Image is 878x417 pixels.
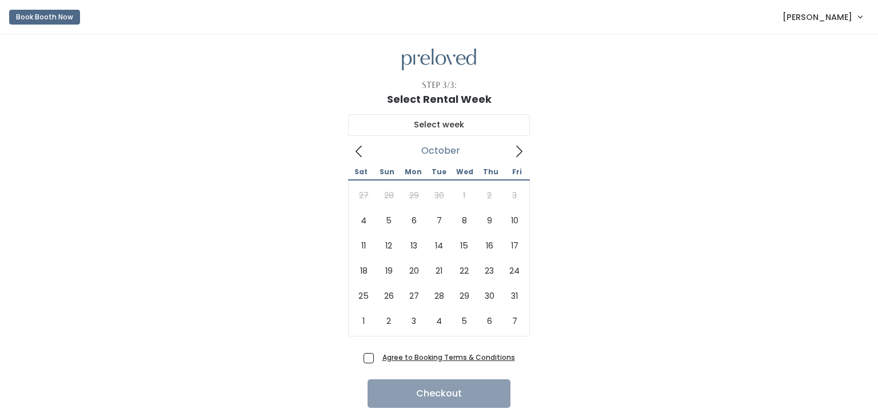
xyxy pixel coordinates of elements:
[477,233,502,258] span: October 16, 2025
[452,169,478,175] span: Wed
[374,169,400,175] span: Sun
[426,208,452,233] span: October 7, 2025
[351,308,376,334] span: November 1, 2025
[376,283,401,308] span: October 26, 2025
[452,208,477,233] span: October 8, 2025
[771,5,873,29] a: [PERSON_NAME]
[348,169,374,175] span: Sat
[452,233,477,258] span: October 15, 2025
[402,49,476,71] img: preloved logo
[401,283,426,308] span: October 27, 2025
[351,233,376,258] span: October 11, 2025
[426,258,452,283] span: October 21, 2025
[426,283,452,308] span: October 28, 2025
[477,308,502,334] span: November 6, 2025
[9,10,80,25] button: Book Booth Now
[401,233,426,258] span: October 13, 2025
[351,283,376,308] span: October 25, 2025
[387,94,492,105] h1: Select Rental Week
[452,258,477,283] span: October 22, 2025
[400,169,426,175] span: Mon
[426,308,452,334] span: November 4, 2025
[421,149,460,153] span: October
[426,169,452,175] span: Tue
[452,308,477,334] span: November 5, 2025
[422,79,457,91] div: Step 3/3:
[502,208,527,233] span: October 10, 2025
[401,258,426,283] span: October 20, 2025
[452,283,477,308] span: October 29, 2025
[401,308,426,334] span: November 3, 2025
[382,352,515,362] a: Agree to Booking Terms & Conditions
[477,208,502,233] span: October 9, 2025
[351,258,376,283] span: October 18, 2025
[502,308,527,334] span: November 7, 2025
[351,208,376,233] span: October 4, 2025
[426,233,452,258] span: October 14, 2025
[502,258,527,283] span: October 24, 2025
[504,169,530,175] span: Fri
[9,5,80,30] a: Book Booth Now
[478,169,504,175] span: Thu
[502,233,527,258] span: October 17, 2025
[348,114,530,136] input: Select week
[502,283,527,308] span: October 31, 2025
[376,258,401,283] span: October 19, 2025
[477,283,502,308] span: October 30, 2025
[376,208,401,233] span: October 5, 2025
[368,379,510,408] button: Checkout
[783,11,852,23] span: [PERSON_NAME]
[376,308,401,334] span: November 2, 2025
[376,233,401,258] span: October 12, 2025
[477,258,502,283] span: October 23, 2025
[401,208,426,233] span: October 6, 2025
